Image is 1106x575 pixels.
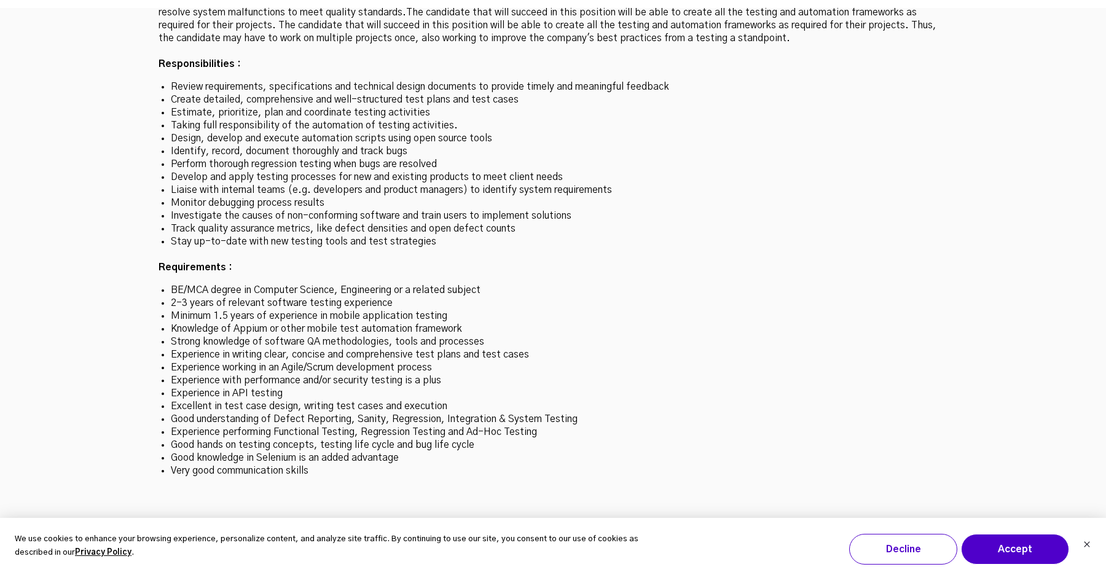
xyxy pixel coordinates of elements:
li: Investigate the causes of non-conforming software and train users to implement solutions [171,209,936,222]
li: Design, develop and execute automation scripts using open source tools [171,132,936,145]
li: 2-3 years of relevant software testing experience [171,297,936,310]
li: Strong knowledge of software QA methodologies, tools and processes [171,335,936,348]
li: Good understanding of Defect Reporting, Sanity, Regression, Integration & System Testing [171,413,936,426]
li: Track quality assurance metrics, like defect densities and open defect counts [171,222,936,235]
li: Create detailed, comprehensive and well-structured test plans and test cases [171,93,936,106]
li: Identify, record, document thoroughly and track bugs [171,145,936,158]
li: Experience working in an Agile/Scrum development process [171,361,936,374]
button: Decline [849,534,957,565]
li: Excellent in test case design, writing test cases and execution [171,400,936,413]
li: Minimum 1.5 years of experience in mobile application testing [171,310,936,323]
li: Experience with performance and/or security testing is a plus [171,374,936,387]
strong: Responsibilities : [159,59,241,69]
li: BE/MCA degree in Computer Science, Engineering or a related subject [171,284,936,297]
li: Taking full responsibility of the automation of testing activities. [171,119,936,132]
li: Very good communication skills [171,464,936,477]
li: Review requirements, specifications and technical design documents to provide timely and meaningf... [171,80,936,93]
button: Accept [961,534,1069,565]
li: Develop and apply testing processes for new and existing products to meet client needs [171,171,936,184]
li: Stay up-to-date with new testing tools and test strategies [171,235,936,248]
li: Perform thorough regression testing when bugs are resolved [171,158,936,171]
button: Dismiss cookie banner [1083,539,1091,552]
li: Experience in writing clear, concise and comprehensive test plans and test cases [171,348,936,361]
li: Good knowledge in Selenium is an added advantage [171,452,936,464]
li: Good hands on testing concepts, testing life cycle and bug life cycle [171,439,936,452]
li: Estimate, prioritize, plan and coordinate testing activities [171,106,936,119]
li: Liaise with internal teams (e.g. developers and product managers) to identify system requirements [171,184,936,197]
li: Experience in API testing [171,387,936,400]
li: Knowledge of Appium or other mobile test automation framework [171,323,936,335]
li: Experience performing Functional Testing, Regression Testing and Ad-Hoc Testing [171,426,936,439]
li: Monitor debugging process results [171,197,936,209]
strong: Requirements : [159,262,232,272]
p: We use cookies to enhance your browsing experience, personalize content, and analyze site traffic... [15,533,649,561]
a: Privacy Policy [75,546,131,560]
